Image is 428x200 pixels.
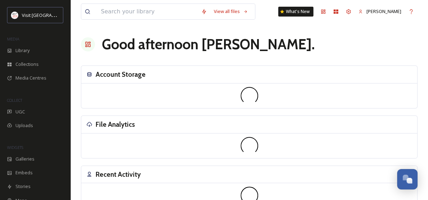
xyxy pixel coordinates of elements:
a: [PERSON_NAME] [355,5,405,18]
span: Stories [15,183,31,190]
span: MEDIA [7,36,19,42]
h3: Account Storage [96,69,146,80]
span: Media Centres [15,75,46,81]
span: WIDGETS [7,145,23,150]
input: Search your library [97,4,198,19]
h1: Good afternoon [PERSON_NAME] . [102,34,315,55]
span: Visit [GEOGRAPHIC_DATA] [22,12,76,18]
img: download%20(3).png [11,12,18,19]
span: Embeds [15,169,33,176]
span: UGC [15,108,25,115]
span: Uploads [15,122,33,129]
a: What's New [278,7,313,17]
span: COLLECT [7,98,22,103]
span: Library [15,47,30,54]
span: Galleries [15,156,34,162]
span: [PERSON_NAME] [366,8,401,14]
button: Open Chat [397,169,417,189]
span: Collections [15,61,39,68]
h3: File Analytics [96,119,135,130]
a: View all files [210,5,251,18]
h3: Recent Activity [96,169,141,180]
